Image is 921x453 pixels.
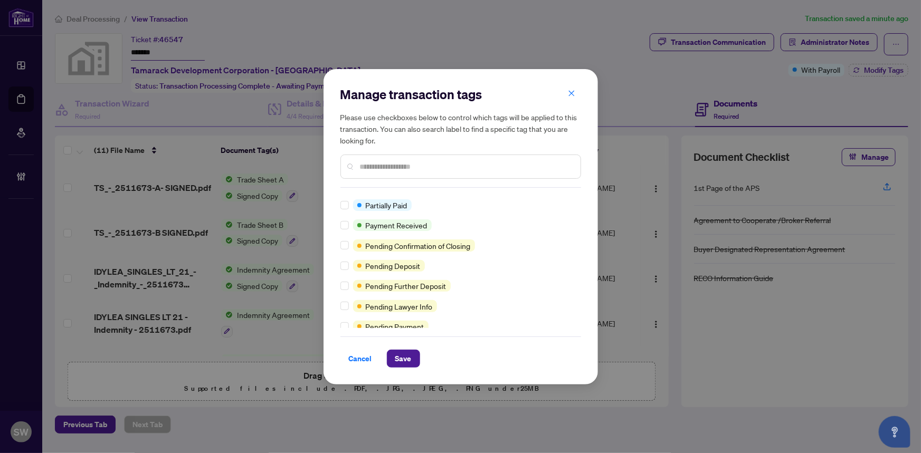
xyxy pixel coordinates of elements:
span: Save [395,350,412,367]
span: Pending Further Deposit [366,280,447,292]
button: Save [387,350,420,368]
h5: Please use checkboxes below to control which tags will be applied to this transaction. You can al... [340,111,581,146]
span: close [568,90,575,97]
h2: Manage transaction tags [340,86,581,103]
button: Cancel [340,350,381,368]
span: Cancel [349,350,372,367]
span: Pending Lawyer Info [366,301,433,312]
button: Open asap [879,416,910,448]
span: Payment Received [366,219,428,231]
span: Pending Deposit [366,260,421,272]
span: Pending Payment [366,321,424,332]
span: Pending Confirmation of Closing [366,240,471,252]
span: Partially Paid [366,199,407,211]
